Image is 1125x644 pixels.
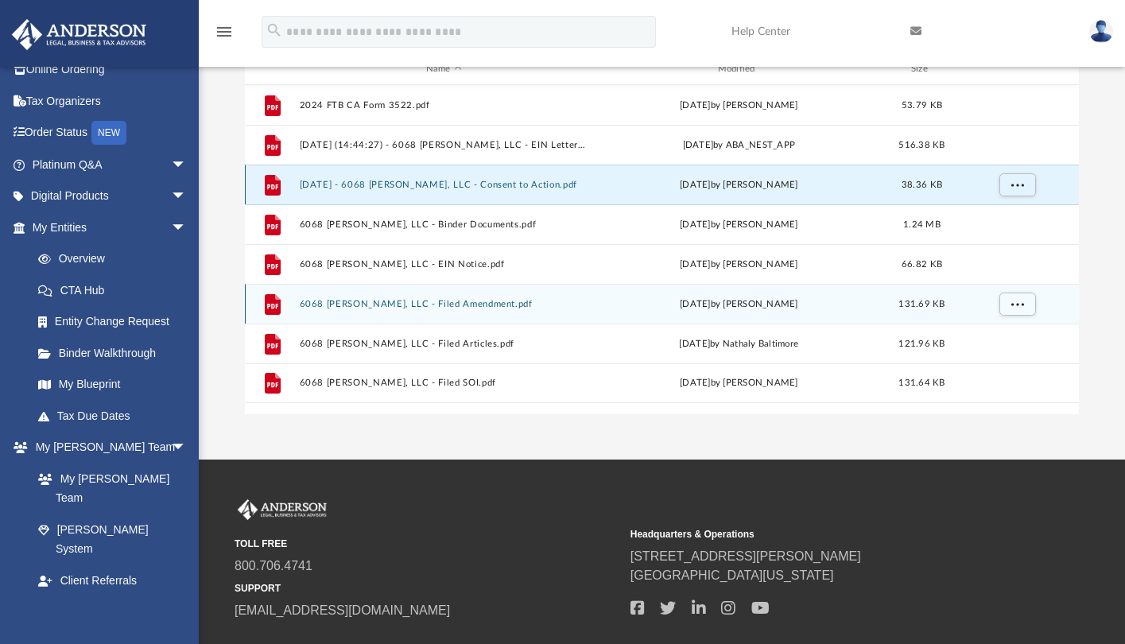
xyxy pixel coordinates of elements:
div: Name [299,62,588,76]
img: Anderson Advisors Platinum Portal [7,19,151,50]
a: Entity Change Request [22,306,211,338]
button: 6068 [PERSON_NAME], LLC - Filed Articles.pdf [300,339,588,349]
img: Anderson Advisors Platinum Portal [235,499,330,520]
div: [DATE] by [PERSON_NAME] [595,99,883,113]
div: id [252,62,292,76]
a: Order StatusNEW [11,117,211,149]
span: 121.96 KB [899,339,945,348]
a: [PERSON_NAME] System [22,514,203,564]
a: Tax Due Dates [22,400,211,432]
button: 6068 [PERSON_NAME], LLC - EIN Notice.pdf [300,259,588,270]
small: TOLL FREE [235,537,619,551]
a: menu [215,30,234,41]
a: My Entitiesarrow_drop_down [11,211,211,243]
button: 6068 [PERSON_NAME], LLC - Binder Documents.pdf [300,219,588,230]
div: [DATE] by Nathaly Baltimore [595,337,883,351]
button: More options [999,173,1036,197]
span: 66.82 KB [902,260,942,269]
button: 6068 [PERSON_NAME], LLC - Filed SOI.pdf [300,378,588,389]
a: My [PERSON_NAME] Team [22,463,195,514]
a: Platinum Q&Aarrow_drop_down [11,149,211,180]
span: 1.24 MB [903,220,941,229]
div: id [961,62,1073,76]
a: Client Referrals [22,564,203,596]
img: User Pic [1089,20,1113,43]
span: 38.36 KB [902,180,942,189]
a: CTA Hub [22,274,211,306]
span: 131.69 KB [899,300,945,308]
div: [DATE] by [PERSON_NAME] [595,297,883,312]
button: 6068 [PERSON_NAME], LLC - Filed Amendment.pdf [300,299,588,309]
div: [DATE] by [PERSON_NAME] [595,178,883,192]
small: SUPPORT [235,581,619,596]
span: arrow_drop_down [171,180,203,213]
span: 516.38 KB [899,141,945,149]
a: Digital Productsarrow_drop_down [11,180,211,212]
span: 131.64 KB [899,378,945,387]
div: [DATE] by [PERSON_NAME] [595,218,883,232]
a: My Blueprint [22,369,203,401]
span: arrow_drop_down [171,432,203,464]
div: grid [245,85,1079,415]
a: 800.706.4741 [235,559,312,572]
a: Binder Walkthrough [22,337,211,369]
button: 2024 FTB CA Form 3522.pdf [300,100,588,111]
a: [EMAIL_ADDRESS][DOMAIN_NAME] [235,603,450,617]
a: Online Ordering [11,54,211,86]
a: [GEOGRAPHIC_DATA][US_STATE] [630,568,834,582]
div: [DATE] by [PERSON_NAME] [595,376,883,390]
div: NEW [91,121,126,145]
button: [DATE] - 6068 [PERSON_NAME], LLC - Consent to Action.pdf [300,180,588,190]
div: Modified [595,62,883,76]
i: search [266,21,283,39]
small: Headquarters & Operations [630,527,1015,541]
button: More options [999,293,1036,316]
a: Tax Organizers [11,85,211,117]
div: [DATE] by [PERSON_NAME] [595,258,883,272]
span: arrow_drop_down [171,149,203,181]
button: [DATE] (14:44:27) - 6068 [PERSON_NAME], LLC - EIN Letter from IRS.pdf [300,140,588,150]
i: menu [215,22,234,41]
div: [DATE] by ABA_NEST_APP [595,138,883,153]
a: Overview [22,243,211,275]
span: arrow_drop_down [171,211,203,244]
a: My [PERSON_NAME] Teamarrow_drop_down [11,432,203,464]
div: Size [890,62,954,76]
span: 53.79 KB [902,101,942,110]
a: [STREET_ADDRESS][PERSON_NAME] [630,549,861,563]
